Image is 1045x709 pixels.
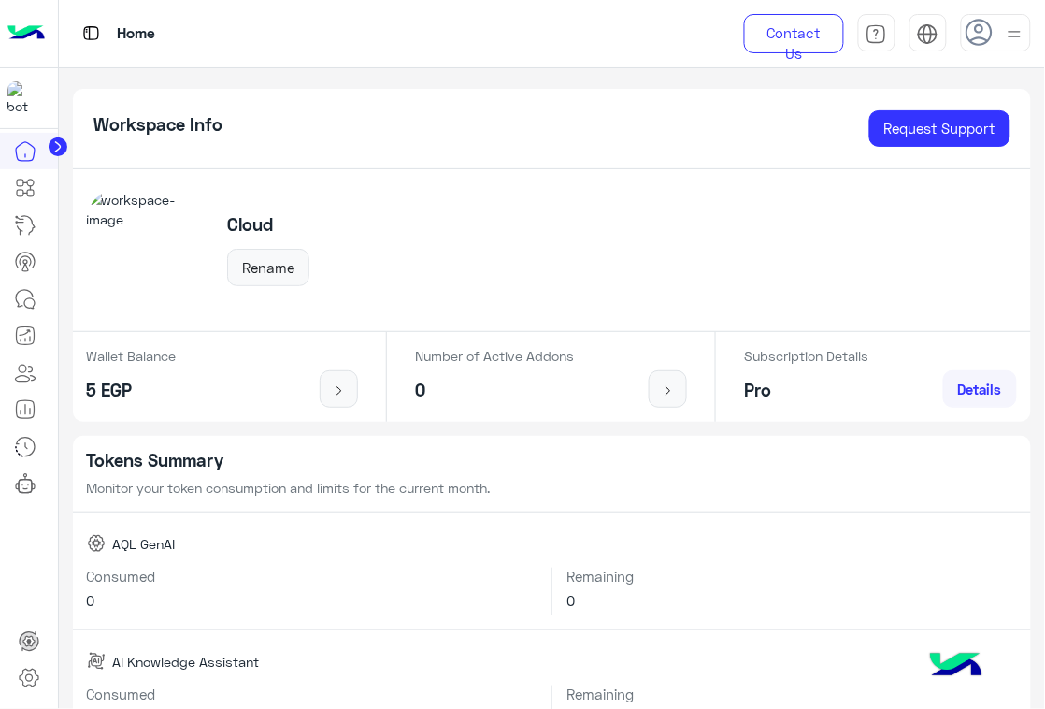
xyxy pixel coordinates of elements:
h6: 0 [87,592,538,609]
img: Logo [7,14,45,53]
a: Contact Us [744,14,844,53]
h6: Consumed [87,686,538,702]
h5: Pro [744,380,868,401]
img: hulul-logo.png [923,634,989,700]
span: AQL GenAI [112,534,175,554]
h6: 0 [566,592,1017,609]
img: workspace-image [87,190,207,310]
h5: 0 [415,380,574,401]
span: Details [958,381,1002,398]
img: icon [327,383,351,398]
button: Rename [227,249,309,286]
img: AQL GenAI [87,534,106,553]
img: tab [866,23,887,45]
img: tab [79,22,103,45]
p: Monitor your token consumption and limits for the current month. [87,478,1018,498]
span: AI Knowledge Assistant [112,652,259,672]
img: tab [917,23,938,45]
a: tab [858,14,895,53]
h5: Tokens Summary [87,450,1018,471]
p: Wallet Balance [87,346,177,366]
h6: Consumed [87,568,538,585]
img: AI Knowledge Assistant [87,652,106,671]
a: Request Support [869,110,1010,148]
p: Number of Active Addons [415,346,574,366]
p: Subscription Details [744,346,868,366]
h5: Cloud [227,214,309,236]
h5: 5 EGP [87,380,177,401]
p: Home [117,22,155,47]
img: profile [1003,22,1026,46]
img: 317874714732967 [7,81,41,115]
h5: Workspace Info [93,114,222,136]
h6: Remaining [566,568,1017,585]
h6: Remaining [566,686,1017,702]
img: icon [656,383,680,398]
a: Details [943,370,1017,408]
